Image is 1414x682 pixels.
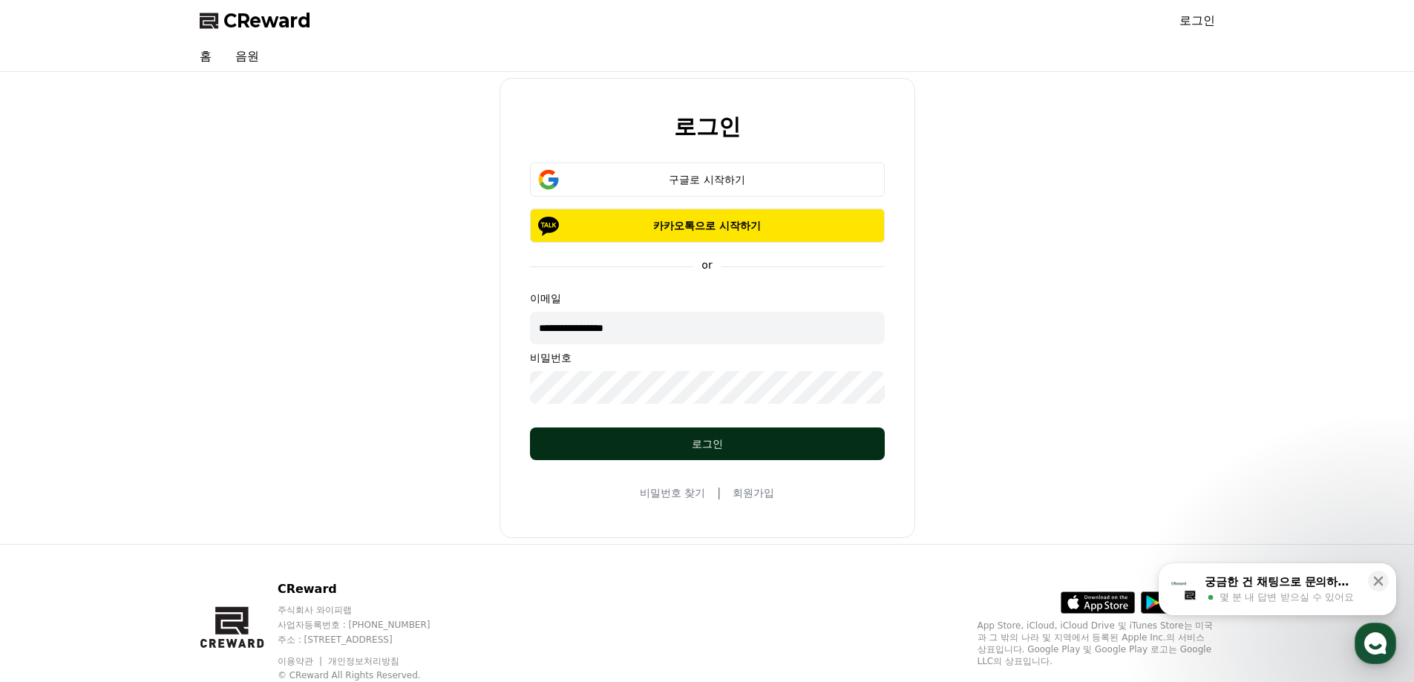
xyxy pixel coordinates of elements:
button: 로그인 [530,427,885,460]
p: © CReward All Rights Reserved. [278,669,459,681]
button: 카카오톡으로 시작하기 [530,209,885,243]
span: 홈 [47,493,56,505]
a: 로그인 [1179,12,1215,30]
p: 이메일 [530,291,885,306]
span: | [717,484,721,502]
button: 구글로 시작하기 [530,163,885,197]
span: 대화 [136,494,154,505]
a: 비밀번호 찾기 [640,485,705,500]
a: 홈 [188,42,223,71]
span: CReward [223,9,311,33]
a: 설정 [192,470,285,508]
p: App Store, iCloud, iCloud Drive 및 iTunes Store는 미국과 그 밖의 나라 및 지역에서 등록된 Apple Inc.의 서비스 상표입니다. Goo... [978,620,1215,667]
a: CReward [200,9,311,33]
p: or [693,258,721,272]
span: 설정 [229,493,247,505]
a: 대화 [98,470,192,508]
div: 구글로 시작하기 [551,172,863,187]
a: 음원 [223,42,271,71]
p: CReward [278,580,459,598]
p: 카카오톡으로 시작하기 [551,218,863,233]
p: 비밀번호 [530,350,885,365]
h2: 로그인 [674,114,741,139]
p: 주식회사 와이피랩 [278,604,459,616]
p: 사업자등록번호 : [PHONE_NUMBER] [278,619,459,631]
div: 로그인 [560,436,855,451]
a: 회원가입 [733,485,774,500]
p: 주소 : [STREET_ADDRESS] [278,634,459,646]
a: 개인정보처리방침 [328,656,399,666]
a: 이용약관 [278,656,324,666]
a: 홈 [4,470,98,508]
